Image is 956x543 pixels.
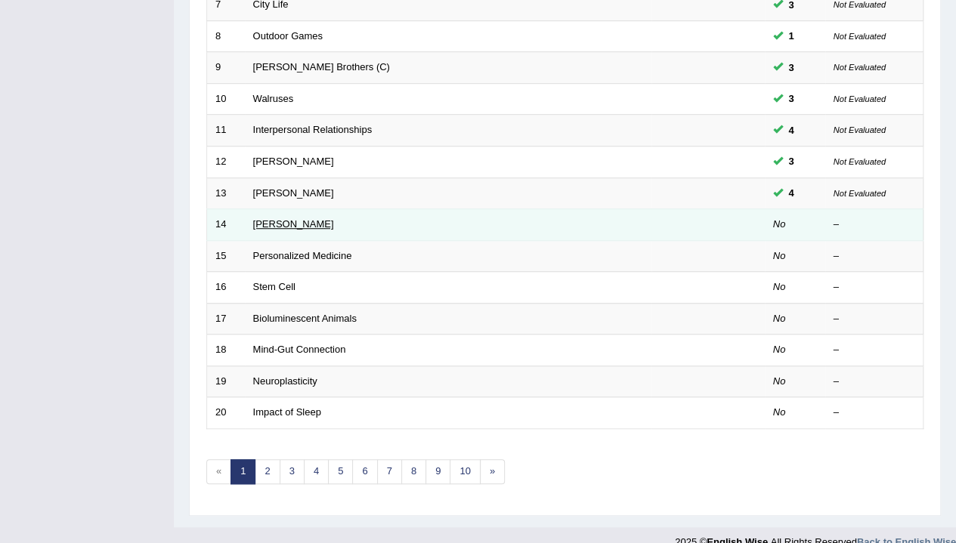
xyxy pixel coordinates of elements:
[773,344,786,355] em: No
[773,406,786,418] em: No
[834,63,886,72] small: Not Evaluated
[834,406,915,420] div: –
[253,156,334,167] a: [PERSON_NAME]
[207,52,245,84] td: 9
[834,280,915,295] div: –
[253,30,323,42] a: Outdoor Games
[834,312,915,326] div: –
[783,91,800,106] span: You can still take this question
[450,459,480,484] a: 10
[253,124,373,135] a: Interpersonal Relationships
[207,177,245,209] td: 13
[230,459,255,484] a: 1
[255,459,280,484] a: 2
[773,375,786,387] em: No
[207,366,245,397] td: 19
[834,157,886,166] small: Not Evaluated
[253,93,294,104] a: Walruses
[253,344,346,355] a: Mind-Gut Connection
[253,313,357,324] a: Bioluminescent Animals
[253,250,352,261] a: Personalized Medicine
[425,459,450,484] a: 9
[783,122,800,138] span: You can still take this question
[783,185,800,201] span: You can still take this question
[773,281,786,292] em: No
[206,459,231,484] span: «
[207,272,245,304] td: 16
[834,125,886,134] small: Not Evaluated
[207,335,245,366] td: 18
[207,83,245,115] td: 10
[834,375,915,389] div: –
[834,218,915,232] div: –
[253,61,390,73] a: [PERSON_NAME] Brothers (C)
[207,397,245,429] td: 20
[352,459,377,484] a: 6
[773,218,786,230] em: No
[207,115,245,147] td: 11
[783,60,800,76] span: You can still take this question
[253,187,334,199] a: [PERSON_NAME]
[480,459,505,484] a: »
[834,343,915,357] div: –
[253,406,321,418] a: Impact of Sleep
[207,303,245,335] td: 17
[834,94,886,103] small: Not Evaluated
[401,459,426,484] a: 8
[773,313,786,324] em: No
[783,153,800,169] span: You can still take this question
[207,20,245,52] td: 8
[207,146,245,177] td: 12
[783,28,800,44] span: You can still take this question
[328,459,353,484] a: 5
[253,218,334,230] a: [PERSON_NAME]
[253,281,295,292] a: Stem Cell
[207,240,245,272] td: 15
[304,459,329,484] a: 4
[773,250,786,261] em: No
[834,249,915,264] div: –
[377,459,402,484] a: 7
[280,459,305,484] a: 3
[207,209,245,241] td: 14
[253,375,317,387] a: Neuroplasticity
[834,32,886,41] small: Not Evaluated
[834,189,886,198] small: Not Evaluated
